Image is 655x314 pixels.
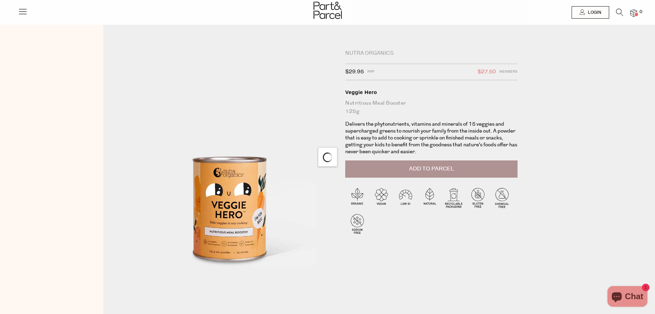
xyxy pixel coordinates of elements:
span: $29.95 [345,67,364,76]
img: P_P-ICONS-Live_Bec_V11_Chemical_Free.svg [490,186,514,210]
a: 0 [630,9,637,17]
span: $27.50 [478,67,496,76]
span: Login [586,10,601,15]
span: 0 [638,9,644,15]
img: P_P-ICONS-Live_Bec_V11_Vegan.svg [369,186,393,210]
img: Part&Parcel [314,2,342,19]
p: Delivers the phytonutrients, vitamins and minerals of 15 veggies and supercharged greens to nouri... [345,121,518,155]
img: P_P-ICONS-Live_Bec_V11_Natural.svg [418,186,442,210]
img: P_P-ICONS-Live_Bec_V11_Recyclable_Packaging.svg [442,186,466,210]
img: P_P-ICONS-Live_Bec_V11_Gluten_Free.svg [466,186,490,210]
span: Members [499,67,518,76]
img: P_P-ICONS-Live_Bec_V11_Low_Gi.svg [393,186,418,210]
div: Nutritious Meal Booster 125g [345,99,518,116]
img: P_P-ICONS-Live_Bec_V11_Organic.svg [345,186,369,210]
span: Add to Parcel [409,165,454,173]
div: Nutra Organics [345,50,518,57]
div: Veggie Hero [345,89,518,96]
img: Veggie Hero [124,52,335,301]
span: RRP [367,67,375,76]
a: Login [572,6,609,19]
img: P_P-ICONS-Live_Bec_V11_Sodium_Free.svg [345,212,369,236]
inbox-online-store-chat: Shopify online store chat [605,286,649,308]
button: Add to Parcel [345,160,518,178]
